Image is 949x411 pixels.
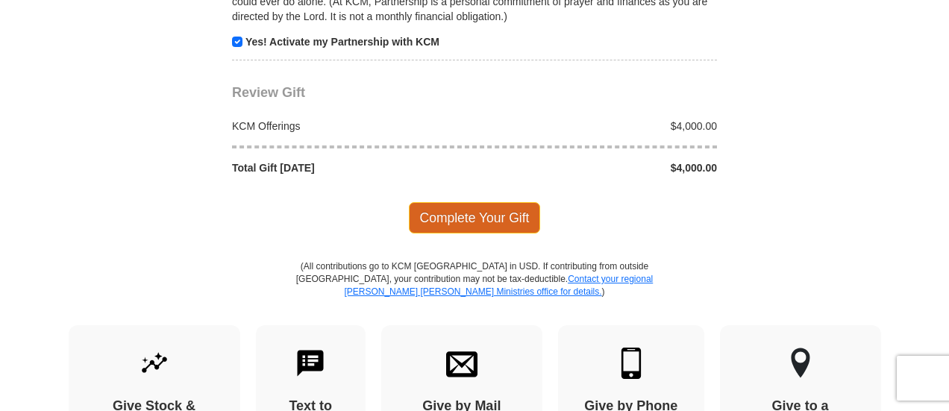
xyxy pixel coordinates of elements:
[232,85,305,100] span: Review Gift
[446,348,477,379] img: envelope.svg
[616,348,647,379] img: mobile.svg
[295,260,654,325] p: (All contributions go to KCM [GEOGRAPHIC_DATA] in USD. If contributing from outside [GEOGRAPHIC_D...
[409,202,541,233] span: Complete Your Gift
[139,348,170,379] img: give-by-stock.svg
[474,160,725,175] div: $4,000.00
[225,119,475,134] div: KCM Offerings
[790,348,811,379] img: other-region
[245,36,439,48] strong: Yes! Activate my Partnership with KCM
[295,348,326,379] img: text-to-give.svg
[225,160,475,175] div: Total Gift [DATE]
[474,119,725,134] div: $4,000.00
